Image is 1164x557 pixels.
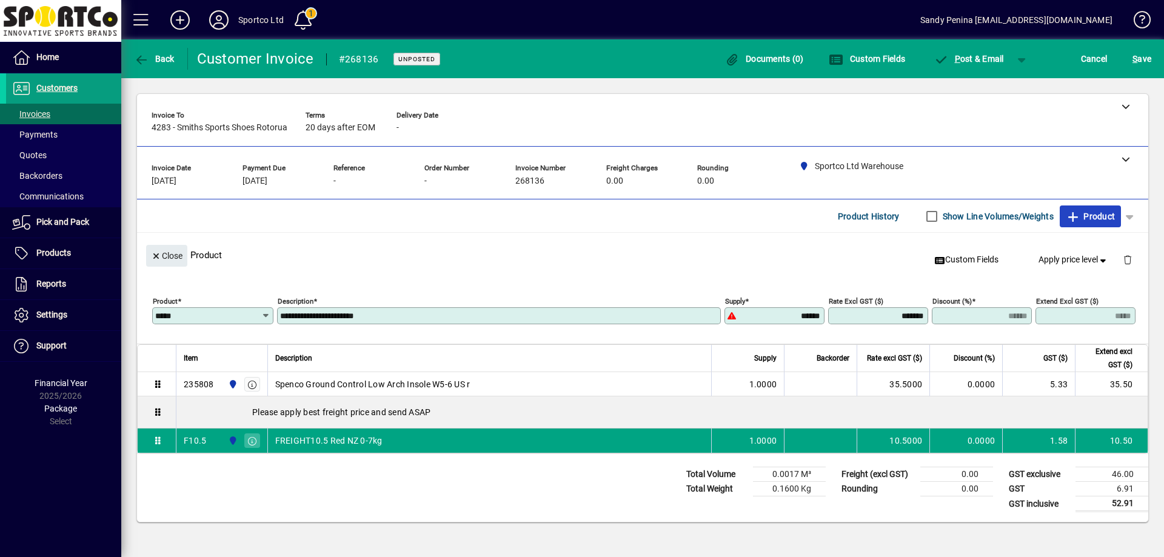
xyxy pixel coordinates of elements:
[835,482,920,496] td: Rounding
[6,165,121,186] a: Backorders
[197,49,314,68] div: Customer Invoice
[225,378,239,391] span: Sportco Ltd Warehouse
[753,482,826,496] td: 0.1600 Kg
[176,396,1148,428] div: Please apply best freight price and send ASAP
[36,83,78,93] span: Customers
[146,245,187,267] button: Close
[12,171,62,181] span: Backorders
[753,467,826,482] td: 0.0017 M³
[36,310,67,319] span: Settings
[44,404,77,413] span: Package
[680,467,753,482] td: Total Volume
[749,435,777,447] span: 1.0000
[36,341,67,350] span: Support
[749,378,777,390] span: 1.0000
[954,352,995,365] span: Discount (%)
[153,297,178,305] mat-label: Product
[424,176,427,186] span: -
[131,48,178,70] button: Back
[121,48,188,70] app-page-header-button: Back
[1002,429,1075,453] td: 1.58
[36,52,59,62] span: Home
[1113,254,1142,265] app-page-header-button: Delete
[225,434,239,447] span: Sportco Ltd Warehouse
[1036,297,1099,305] mat-label: Extend excl GST ($)
[238,10,284,30] div: Sportco Ltd
[184,378,214,390] div: 235808
[1002,372,1075,396] td: 5.33
[606,176,623,186] span: 0.00
[934,253,998,266] span: Custom Fields
[1078,48,1111,70] button: Cancel
[754,352,777,365] span: Supply
[865,435,922,447] div: 10.5000
[725,297,745,305] mat-label: Supply
[1132,54,1137,64] span: S
[12,150,47,160] span: Quotes
[12,109,50,119] span: Invoices
[829,54,905,64] span: Custom Fields
[12,192,84,201] span: Communications
[6,238,121,268] a: Products
[278,297,313,305] mat-label: Description
[333,176,336,186] span: -
[184,352,198,365] span: Item
[833,205,905,227] button: Product History
[275,378,470,390] span: Spenco Ground Control Low Arch Insole W5-6 US r
[1075,496,1148,512] td: 52.91
[1075,372,1148,396] td: 35.50
[6,145,121,165] a: Quotes
[134,54,175,64] span: Back
[1003,482,1075,496] td: GST
[6,186,121,207] a: Communications
[1066,207,1115,226] span: Product
[697,176,714,186] span: 0.00
[1081,49,1108,68] span: Cancel
[1003,496,1075,512] td: GST inclusive
[934,54,1004,64] span: ost & Email
[242,176,267,186] span: [DATE]
[865,378,922,390] div: 35.5000
[1132,49,1151,68] span: ave
[339,50,379,69] div: #268136
[725,54,804,64] span: Documents (0)
[143,250,190,261] app-page-header-button: Close
[1129,48,1154,70] button: Save
[275,435,383,447] span: FREIGHT10.5 Red NZ 0-7kg
[396,123,399,133] span: -
[6,269,121,299] a: Reports
[829,297,883,305] mat-label: Rate excl GST ($)
[152,123,287,133] span: 4283 - Smiths Sports Shoes Rotorua
[928,48,1010,70] button: Post & Email
[1113,245,1142,274] button: Delete
[36,279,66,289] span: Reports
[826,48,908,70] button: Custom Fields
[1039,253,1109,266] span: Apply price level
[6,331,121,361] a: Support
[920,10,1112,30] div: Sandy Penina [EMAIL_ADDRESS][DOMAIN_NAME]
[929,429,1002,453] td: 0.0000
[932,297,972,305] mat-label: Discount (%)
[920,482,993,496] td: 0.00
[6,42,121,73] a: Home
[955,54,960,64] span: P
[6,207,121,238] a: Pick and Pack
[929,249,1003,271] button: Custom Fields
[36,217,89,227] span: Pick and Pack
[12,130,58,139] span: Payments
[515,176,544,186] span: 268136
[1034,249,1114,271] button: Apply price level
[1075,429,1148,453] td: 10.50
[6,124,121,145] a: Payments
[1043,352,1068,365] span: GST ($)
[867,352,922,365] span: Rate excl GST ($)
[35,378,87,388] span: Financial Year
[1083,345,1132,372] span: Extend excl GST ($)
[6,104,121,124] a: Invoices
[920,467,993,482] td: 0.00
[1075,467,1148,482] td: 46.00
[1003,467,1075,482] td: GST exclusive
[36,248,71,258] span: Products
[137,233,1148,277] div: Product
[6,300,121,330] a: Settings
